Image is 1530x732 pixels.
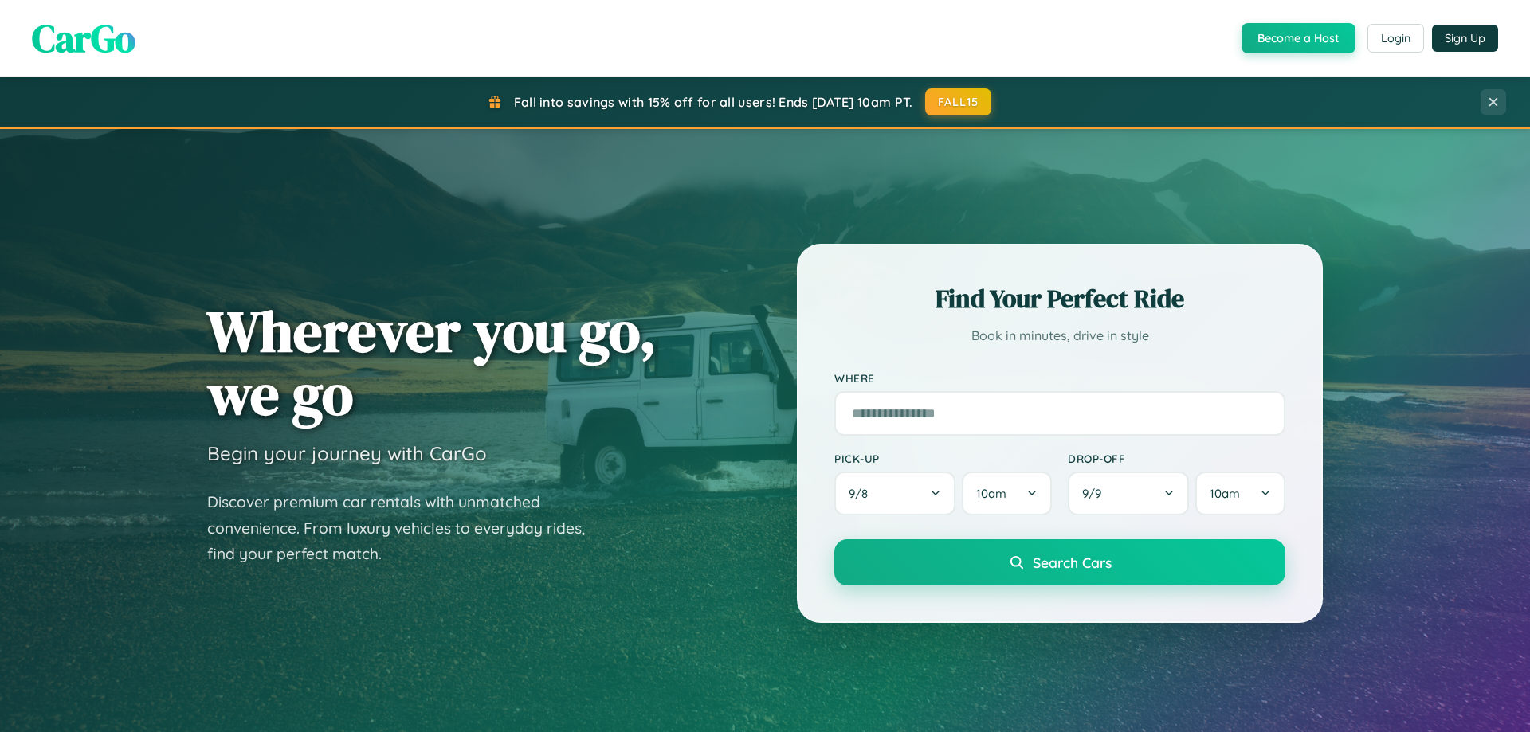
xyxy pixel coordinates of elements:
[1195,472,1285,515] button: 10am
[834,324,1285,347] p: Book in minutes, drive in style
[1367,24,1424,53] button: Login
[1210,486,1240,501] span: 10am
[1082,486,1109,501] span: 9 / 9
[1242,23,1355,53] button: Become a Host
[925,88,992,115] button: FALL15
[834,371,1285,385] label: Where
[834,281,1285,316] h2: Find Your Perfect Ride
[834,452,1052,465] label: Pick-up
[514,94,913,110] span: Fall into savings with 15% off for all users! Ends [DATE] 10am PT.
[1033,554,1112,571] span: Search Cars
[207,489,606,567] p: Discover premium car rentals with unmatched convenience. From luxury vehicles to everyday rides, ...
[976,486,1006,501] span: 10am
[962,472,1052,515] button: 10am
[207,299,657,425] h1: Wherever you go, we go
[1068,472,1189,515] button: 9/9
[849,486,876,501] span: 9 / 8
[1068,452,1285,465] label: Drop-off
[32,12,135,65] span: CarGo
[207,441,487,465] h3: Begin your journey with CarGo
[834,472,955,515] button: 9/8
[834,539,1285,585] button: Search Cars
[1432,25,1498,52] button: Sign Up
